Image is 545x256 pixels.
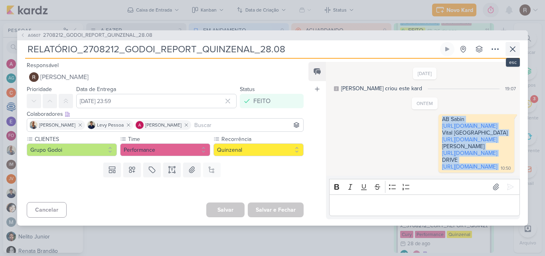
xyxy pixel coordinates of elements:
button: FEITO [240,94,304,108]
div: AB Sabin [442,116,511,123]
label: Prioridade [27,86,52,93]
a: [URL][DOMAIN_NAME] [442,136,497,143]
a: [URL][DOMAIN_NAME] [442,123,497,129]
button: Quinzenal [213,143,304,156]
div: [PERSON_NAME] [442,143,511,150]
div: 10:50 [501,165,511,172]
label: Time [127,135,210,143]
div: DRIVE [442,157,511,163]
div: esc [506,58,520,67]
span: [PERSON_NAME] [145,121,182,129]
label: CLIENTES [34,135,117,143]
label: Data de Entrega [76,86,116,93]
span: [PERSON_NAME] [39,121,75,129]
a: [URL][DOMAIN_NAME] [442,163,497,170]
div: Ligar relógio [444,46,450,52]
img: Iara Santos [30,121,38,129]
div: Colaboradores [27,110,304,118]
span: Levy Pessoa [97,121,124,129]
div: Editor toolbar [329,179,520,194]
button: Grupo Godoi [27,143,117,156]
img: Alessandra Gomes [136,121,144,129]
span: [PERSON_NAME] [40,72,89,82]
div: [PERSON_NAME] criou este kard [341,84,422,93]
button: Cancelar [27,202,67,218]
label: Recorrência [221,135,304,143]
button: [PERSON_NAME] [27,70,304,84]
a: [URL][DOMAIN_NAME] [442,150,497,157]
img: Rafael Dornelles [29,72,39,82]
button: AG607 2708212_GODOI_REPORT_QUINZENAL_28.08 [20,32,152,40]
div: 19:07 [505,85,516,92]
input: Buscar [193,120,302,130]
span: AG607 [27,32,41,38]
input: Select a date [76,94,237,108]
div: Vital [GEOGRAPHIC_DATA] [442,129,511,136]
button: Performance [120,143,210,156]
input: Kard Sem Título [25,42,438,56]
span: 2708212_GODOI_REPORT_QUINZENAL_28.08 [43,32,152,40]
div: Editor editing area: main [329,194,520,216]
img: Levy Pessoa [87,121,95,129]
label: Responsável [27,62,59,69]
label: Status [240,86,255,93]
div: FEITO [253,96,271,106]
